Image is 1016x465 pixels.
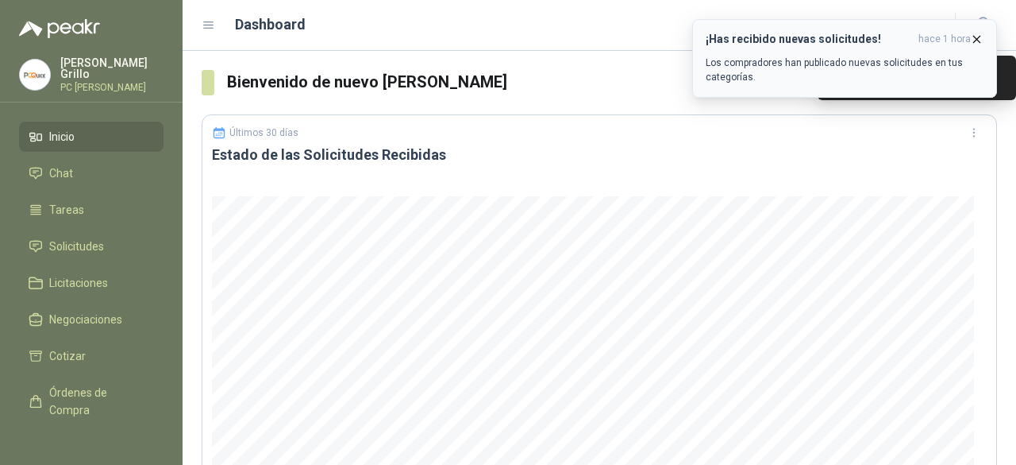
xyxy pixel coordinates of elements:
[19,304,164,335] a: Negociaciones
[227,70,998,95] h3: Bienvenido de nuevo [PERSON_NAME]
[19,268,164,298] a: Licitaciones
[19,341,164,371] a: Cotizar
[19,378,164,425] a: Órdenes de Compra
[49,347,86,365] span: Cotizar
[19,231,164,262] a: Solicitudes
[60,57,164,79] p: [PERSON_NAME] Grillo
[19,19,100,38] img: Logo peakr
[49,165,73,182] span: Chat
[235,14,306,36] h1: Dashboard
[706,56,983,84] p: Los compradores han publicado nuevas solicitudes en tus categorías.
[918,33,971,46] span: hace 1 hora
[49,128,75,145] span: Inicio
[19,158,164,188] a: Chat
[49,201,84,219] span: Tareas
[49,274,108,292] span: Licitaciones
[49,384,148,419] span: Órdenes de Compra
[692,19,997,98] button: ¡Has recibido nuevas solicitudes!hace 1 hora Los compradores han publicado nuevas solicitudes en ...
[19,195,164,225] a: Tareas
[20,60,50,90] img: Company Logo
[706,33,912,46] h3: ¡Has recibido nuevas solicitudes!
[49,238,104,255] span: Solicitudes
[60,83,164,92] p: PC [PERSON_NAME]
[19,122,164,152] a: Inicio
[229,127,298,138] p: Últimos 30 días
[49,311,122,328] span: Negociaciones
[212,145,987,165] h3: Estado de las Solicitudes Recibidas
